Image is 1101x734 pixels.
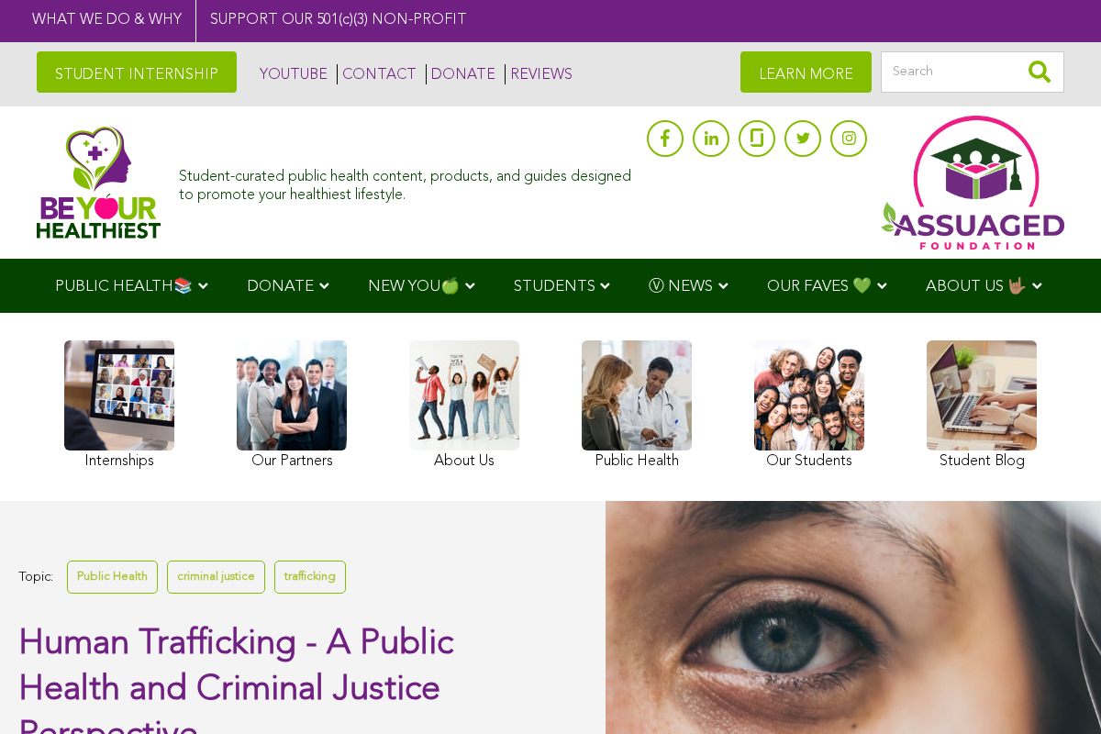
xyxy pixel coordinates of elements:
[18,565,53,590] span: Topic:
[514,279,595,295] span: STUDENTS
[55,279,193,295] span: PUBLIC HEALTH📚
[426,64,495,84] a: DONATE
[767,279,872,295] span: OUR FAVES 💚
[167,561,265,593] a: criminal justice
[505,64,573,84] a: REVIEWS
[649,279,713,295] span: Ⓥ NEWS
[28,259,1073,313] div: Navigation Menu
[247,279,314,295] span: DONATE
[337,64,417,84] a: CONTACT
[274,561,346,593] a: trafficking
[179,160,638,204] div: Student-curated public health content, products, and guides designed to promote your healthiest l...
[1009,646,1101,734] iframe: Chat Widget
[67,561,158,593] a: Public Health
[37,51,237,93] a: STUDENT INTERNSHIP
[881,116,1064,250] img: Assuaged App
[255,64,328,84] a: YOUTUBE
[368,279,460,295] span: NEW YOU🍏
[751,128,763,147] img: glassdoor
[37,126,161,239] img: Assuaged
[926,279,1027,295] span: ABOUT US 🤟🏽
[740,51,872,93] a: LEARN MORE
[881,51,1064,93] input: Search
